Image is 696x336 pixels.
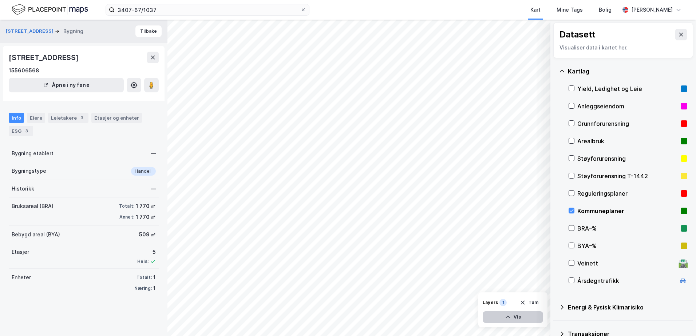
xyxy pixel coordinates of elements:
div: Årsdøgntrafikk [577,276,676,285]
div: [STREET_ADDRESS] [9,52,80,63]
div: 1 770 ㎡ [136,202,156,211]
div: 155606568 [9,66,39,75]
div: [PERSON_NAME] [631,5,673,14]
input: Søk på adresse, matrikkel, gårdeiere, leietakere eller personer [115,4,300,15]
div: Støyforurensning T-1442 [577,172,678,180]
img: logo.f888ab2527a4732fd821a326f86c7f29.svg [12,3,88,16]
div: 1 [153,273,156,282]
div: Bruksareal (BRA) [12,202,54,211]
div: Yield, Ledighet og Leie [577,84,678,93]
div: Leietakere [48,113,88,123]
div: — [151,184,156,193]
div: Enheter [12,273,31,282]
button: Tilbake [135,25,162,37]
div: Anleggseiendom [577,102,678,111]
div: Næring: [134,285,152,291]
div: Kontrollprogram for chat [660,301,696,336]
div: Datasett [559,29,596,40]
div: Energi & Fysisk Klimarisiko [568,303,687,312]
div: Kommuneplaner [577,207,678,215]
button: [STREET_ADDRESS] [6,28,55,35]
div: 509 ㎡ [139,230,156,239]
button: Vis [483,311,543,323]
div: Totalt: [119,203,134,209]
button: Åpne i ny fane [9,78,124,92]
iframe: Chat Widget [660,301,696,336]
div: Veinett [577,259,676,268]
div: 1 [153,284,156,293]
div: Annet: [119,214,134,220]
div: Arealbruk [577,137,678,145]
div: 3 [78,114,86,121]
div: ESG [9,126,33,136]
div: BYA–% [577,241,678,250]
button: Tøm [515,297,543,308]
div: Historikk [12,184,34,193]
div: Bebygd areal (BYA) [12,230,60,239]
div: 3 [23,127,30,135]
div: 1 770 ㎡ [136,213,156,221]
div: Info [9,113,24,123]
div: Mine Tags [557,5,583,14]
div: Grunnforurensning [577,119,678,128]
div: Reguleringsplaner [577,189,678,198]
div: — [151,149,156,158]
div: Bolig [599,5,612,14]
div: Kart [530,5,541,14]
div: Totalt: [137,275,152,280]
div: 🛣️ [678,259,688,268]
div: BRA–% [577,224,678,233]
div: Visualiser data i kartet her. [559,43,687,52]
div: Bygningstype [12,167,46,175]
div: Etasjer og enheter [94,115,139,121]
div: Kartlag [568,67,687,76]
div: 1 [499,299,507,306]
div: Etasjer [12,248,29,256]
div: Layers [483,300,498,305]
div: Bygning [63,27,83,36]
div: 5 [137,248,156,256]
div: Heis: [137,259,149,264]
div: Støyforurensning [577,154,678,163]
div: Eiere [27,113,45,123]
div: Bygning etablert [12,149,54,158]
